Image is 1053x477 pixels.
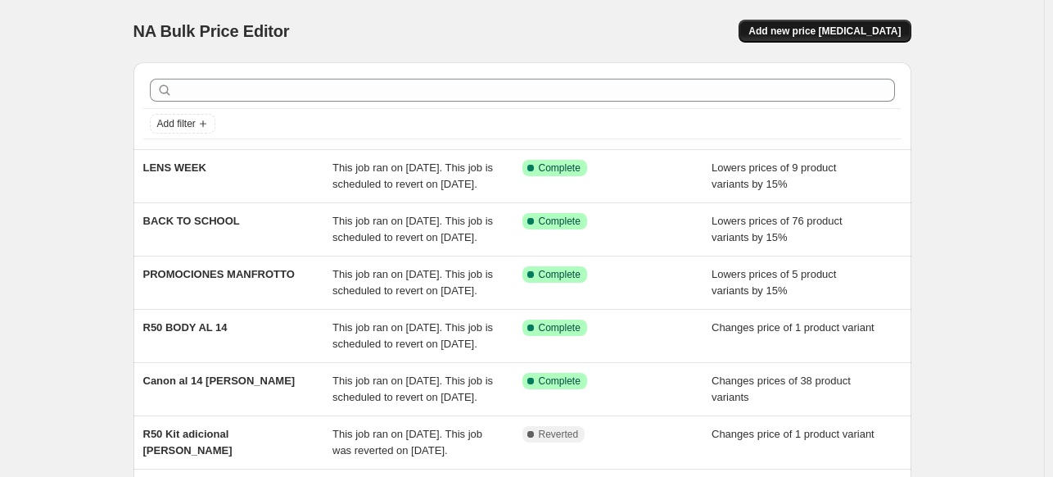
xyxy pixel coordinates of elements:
span: R50 Kit adicional [PERSON_NAME] [143,428,233,457]
span: This job ran on [DATE]. This job is scheduled to revert on [DATE]. [332,161,493,190]
span: Lowers prices of 9 product variants by 15% [712,161,836,190]
span: Changes prices of 38 product variants [712,375,851,403]
span: This job ran on [DATE]. This job was reverted on [DATE]. [332,428,482,457]
span: LENS WEEK [143,161,206,174]
span: Reverted [539,428,579,441]
span: Add new price [MEDICAL_DATA] [748,25,901,38]
span: R50 BODY AL 14 [143,321,228,334]
span: Lowers prices of 76 product variants by 15% [712,215,843,243]
span: This job ran on [DATE]. This job is scheduled to revert on [DATE]. [332,375,493,403]
span: Changes price of 1 product variant [712,428,874,440]
span: BACK TO SCHOOL [143,215,240,227]
span: PROMOCIONES MANFROTTO [143,268,295,280]
span: This job ran on [DATE]. This job is scheduled to revert on [DATE]. [332,321,493,350]
span: Canon al 14 [PERSON_NAME] [143,375,296,387]
span: NA Bulk Price Editor [133,22,290,40]
span: This job ran on [DATE]. This job is scheduled to revert on [DATE]. [332,268,493,297]
span: Complete [539,268,581,281]
span: Complete [539,161,581,175]
span: Complete [539,375,581,388]
span: Complete [539,321,581,334]
button: Add filter [150,114,215,134]
button: Add new price [MEDICAL_DATA] [739,20,911,43]
span: This job ran on [DATE]. This job is scheduled to revert on [DATE]. [332,215,493,243]
span: Changes price of 1 product variant [712,321,874,334]
span: Lowers prices of 5 product variants by 15% [712,268,836,297]
span: Add filter [157,117,196,130]
span: Complete [539,215,581,228]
